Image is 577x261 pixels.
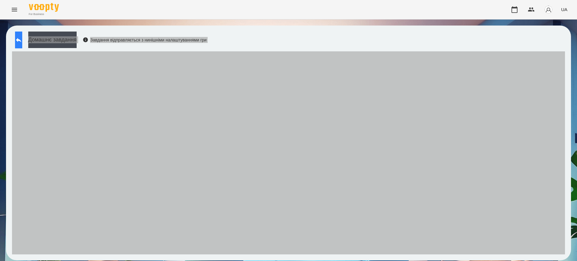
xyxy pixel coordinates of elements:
button: Домашнє завдання [28,32,77,48]
img: avatar_s.png [544,5,553,14]
span: For Business [29,12,59,16]
img: Voopty Logo [29,3,59,12]
div: Завдання відправляється з нинішніми налаштуваннями гри [83,37,207,43]
span: UA [561,6,567,13]
button: UA [559,4,570,15]
button: Menu [7,2,22,17]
